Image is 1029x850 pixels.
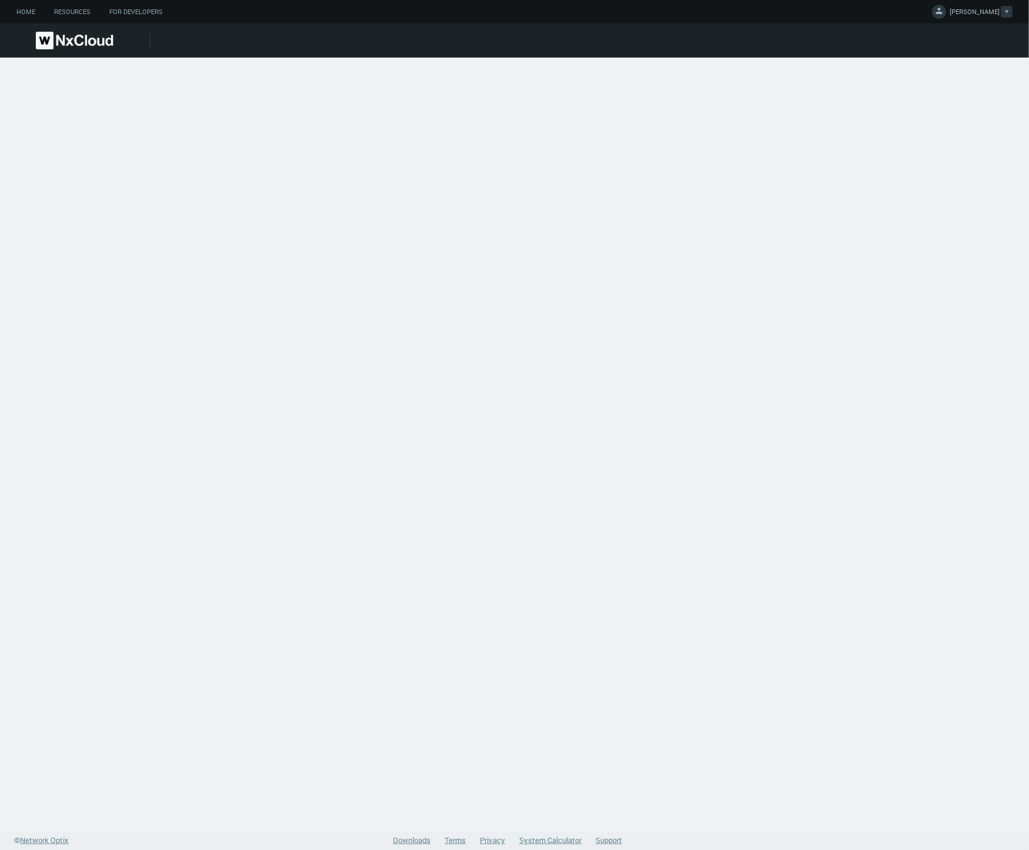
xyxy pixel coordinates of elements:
a: For Developers [100,5,172,19]
a: Resources [45,5,100,19]
a: ©Network Optix [14,835,69,846]
a: Support [596,835,622,845]
a: Downloads [393,835,431,845]
a: Privacy [480,835,505,845]
span: [PERSON_NAME] [950,7,1000,21]
span: Network Optix [20,835,69,845]
a: System Calculator [519,835,581,845]
a: Home [7,5,45,19]
a: Terms [445,835,466,845]
img: Nx Cloud logo [36,32,113,49]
